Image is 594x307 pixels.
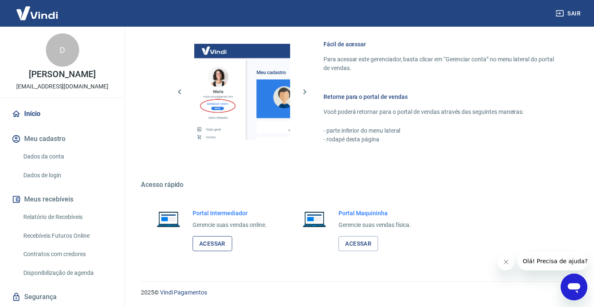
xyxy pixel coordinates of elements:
h6: Portal Intermediador [193,209,267,217]
img: Imagem de um notebook aberto [151,209,186,229]
p: [PERSON_NAME] [29,70,95,79]
p: Gerencie suas vendas online. [193,221,267,229]
a: Início [10,105,115,123]
button: Sair [554,6,584,21]
p: Gerencie suas vendas física. [338,221,411,229]
a: Recebíveis Futuros Online [20,227,115,244]
p: - parte inferior do menu lateral [323,126,554,135]
a: Dados de login [20,167,115,184]
a: Acessar [193,236,232,252]
h6: Fácil de acessar [323,40,554,48]
a: Acessar [338,236,378,252]
a: Relatório de Recebíveis [20,209,115,226]
img: Vindi [10,0,64,26]
a: Vindi Pagamentos [160,289,207,296]
p: - rodapé desta página [323,135,554,144]
img: Imagem de um notebook aberto [297,209,332,229]
span: Olá! Precisa de ajuda? [5,6,70,13]
a: Segurança [10,288,115,306]
div: D [46,33,79,67]
a: Dados da conta [20,148,115,165]
h5: Acesso rápido [141,181,574,189]
iframe: Mensagem da empresa [518,252,587,270]
p: Para acessar este gerenciador, basta clicar em “Gerenciar conta” no menu lateral do portal de ven... [323,55,554,73]
iframe: Botão para abrir a janela de mensagens [561,274,587,300]
iframe: Fechar mensagem [498,254,514,270]
button: Meu cadastro [10,130,115,148]
img: Imagem da dashboard mostrando o botão de gerenciar conta na sidebar no lado esquerdo [194,44,290,140]
p: Você poderá retornar para o portal de vendas através das seguintes maneiras: [323,108,554,116]
a: Contratos com credores [20,246,115,263]
h6: Portal Maquininha [338,209,411,217]
a: Disponibilização de agenda [20,264,115,282]
p: 2025 © [141,288,574,297]
button: Meus recebíveis [10,190,115,209]
p: [EMAIL_ADDRESS][DOMAIN_NAME] [16,82,108,91]
h6: Retorne para o portal de vendas [323,93,554,101]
